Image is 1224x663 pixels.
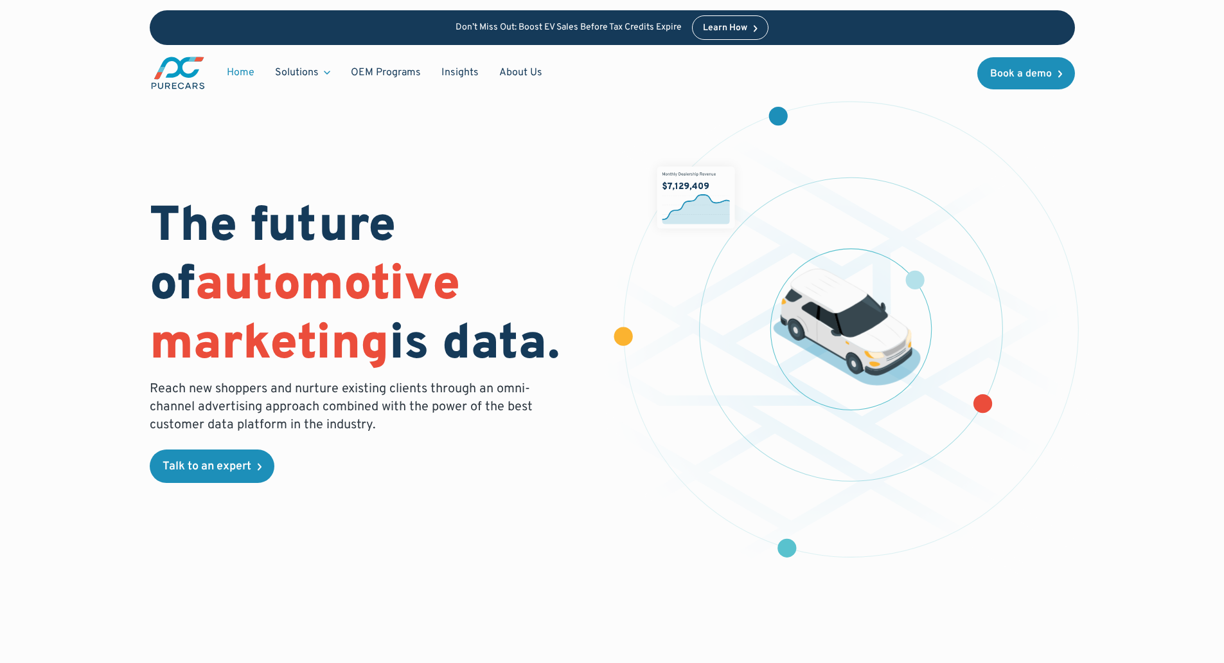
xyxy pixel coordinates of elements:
a: OEM Programs [341,60,431,85]
div: Learn How [703,24,747,33]
a: main [150,55,206,91]
h1: The future of is data. [150,199,597,375]
div: Solutions [265,60,341,85]
a: Insights [431,60,489,85]
p: Reach new shoppers and nurture existing clients through an omni-channel advertising approach comb... [150,380,540,434]
img: illustration of a vehicle [773,269,921,386]
div: Book a demo [990,69,1052,79]
a: Home [217,60,265,85]
a: About Us [489,60,553,85]
img: purecars logo [150,55,206,91]
p: Don’t Miss Out: Boost EV Sales Before Tax Credits Expire [456,23,682,33]
img: chart showing monthly dealership revenue of $7m [657,167,734,229]
div: Solutions [275,66,319,80]
a: Learn How [692,15,768,40]
span: automotive marketing [150,255,460,376]
a: Talk to an expert [150,450,274,483]
div: Talk to an expert [163,461,251,473]
a: Book a demo [977,57,1075,89]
